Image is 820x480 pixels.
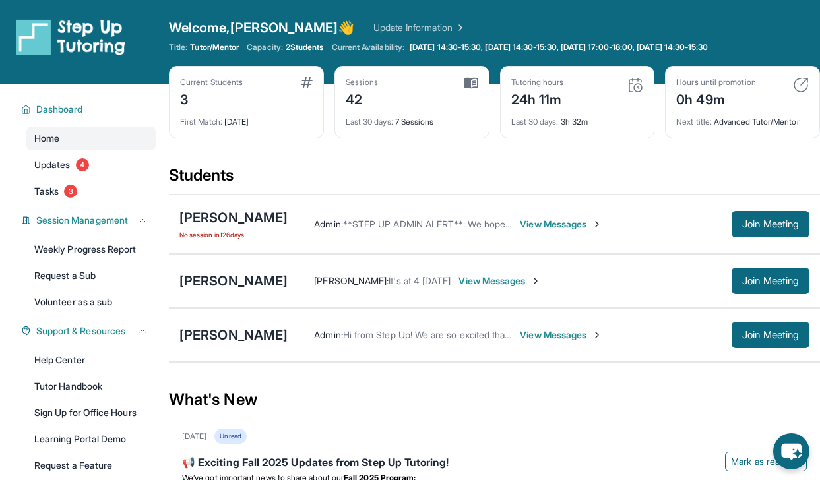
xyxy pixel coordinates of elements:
[511,88,564,109] div: 24h 11m
[732,268,809,294] button: Join Meeting
[26,427,156,451] a: Learning Portal Demo
[36,103,83,116] span: Dashboard
[169,165,820,194] div: Students
[301,77,313,88] img: card
[464,77,478,89] img: card
[793,77,809,93] img: card
[592,330,602,340] img: Chevron-Right
[511,109,644,127] div: 3h 32m
[732,211,809,237] button: Join Meeting
[314,275,389,286] span: [PERSON_NAME] :
[190,42,239,53] span: Tutor/Mentor
[26,454,156,477] a: Request a Feature
[31,214,148,227] button: Session Management
[530,276,541,286] img: Chevron-Right
[742,331,799,339] span: Join Meeting
[676,77,755,88] div: Hours until promotion
[407,42,710,53] a: [DATE] 14:30-15:30, [DATE] 14:30-15:30, [DATE] 17:00-18:00, [DATE] 14:30-15:30
[520,328,602,342] span: View Messages
[676,117,712,127] span: Next title :
[36,324,125,338] span: Support & Resources
[346,109,478,127] div: 7 Sessions
[31,324,148,338] button: Support & Resources
[76,158,89,171] span: 4
[286,42,324,53] span: 2 Students
[34,158,71,171] span: Updates
[180,117,222,127] span: First Match :
[511,77,564,88] div: Tutoring hours
[773,433,809,469] button: chat-button
[676,88,755,109] div: 0h 49m
[346,77,379,88] div: Sessions
[180,88,243,109] div: 3
[346,117,393,127] span: Last 30 days :
[214,429,246,444] div: Unread
[26,290,156,314] a: Volunteer as a sub
[26,401,156,425] a: Sign Up for Office Hours
[31,103,148,116] button: Dashboard
[36,214,128,227] span: Session Management
[410,42,708,53] span: [DATE] 14:30-15:30, [DATE] 14:30-15:30, [DATE] 17:00-18:00, [DATE] 14:30-15:30
[314,218,342,229] span: Admin :
[169,18,355,37] span: Welcome, [PERSON_NAME] 👋
[34,185,59,198] span: Tasks
[247,42,283,53] span: Capacity:
[179,272,288,290] div: [PERSON_NAME]
[314,329,342,340] span: Admin :
[169,371,820,429] div: What's New
[26,348,156,372] a: Help Center
[676,109,809,127] div: Advanced Tutor/Mentor
[64,185,77,198] span: 3
[34,132,59,145] span: Home
[458,274,541,287] span: View Messages
[16,18,125,55] img: logo
[511,117,559,127] span: Last 30 days :
[180,109,313,127] div: [DATE]
[169,42,187,53] span: Title:
[26,153,156,177] a: Updates4
[182,454,807,473] div: 📢 Exciting Fall 2025 Updates from Step Up Tutoring!
[725,452,807,471] button: Mark as read
[627,77,643,93] img: card
[179,229,288,240] span: No session in 126 days
[373,21,466,34] a: Update Information
[182,431,206,442] div: [DATE]
[26,127,156,150] a: Home
[179,326,288,344] div: [PERSON_NAME]
[520,218,602,231] span: View Messages
[332,42,404,53] span: Current Availability:
[742,277,799,285] span: Join Meeting
[742,220,799,228] span: Join Meeting
[731,455,785,468] span: Mark as read
[343,218,733,229] span: **STEP UP ADMIN ALERT**: We hope you have a great first session [DATE]! -Mer @Step Up
[26,375,156,398] a: Tutor Handbook
[26,179,156,203] a: Tasks3
[732,322,809,348] button: Join Meeting
[389,275,451,286] span: It's at 4 [DATE]
[180,77,243,88] div: Current Students
[179,208,288,227] div: [PERSON_NAME]
[26,264,156,287] a: Request a Sub
[453,21,466,34] img: Chevron Right
[346,88,379,109] div: 42
[592,219,602,229] img: Chevron-Right
[26,237,156,261] a: Weekly Progress Report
